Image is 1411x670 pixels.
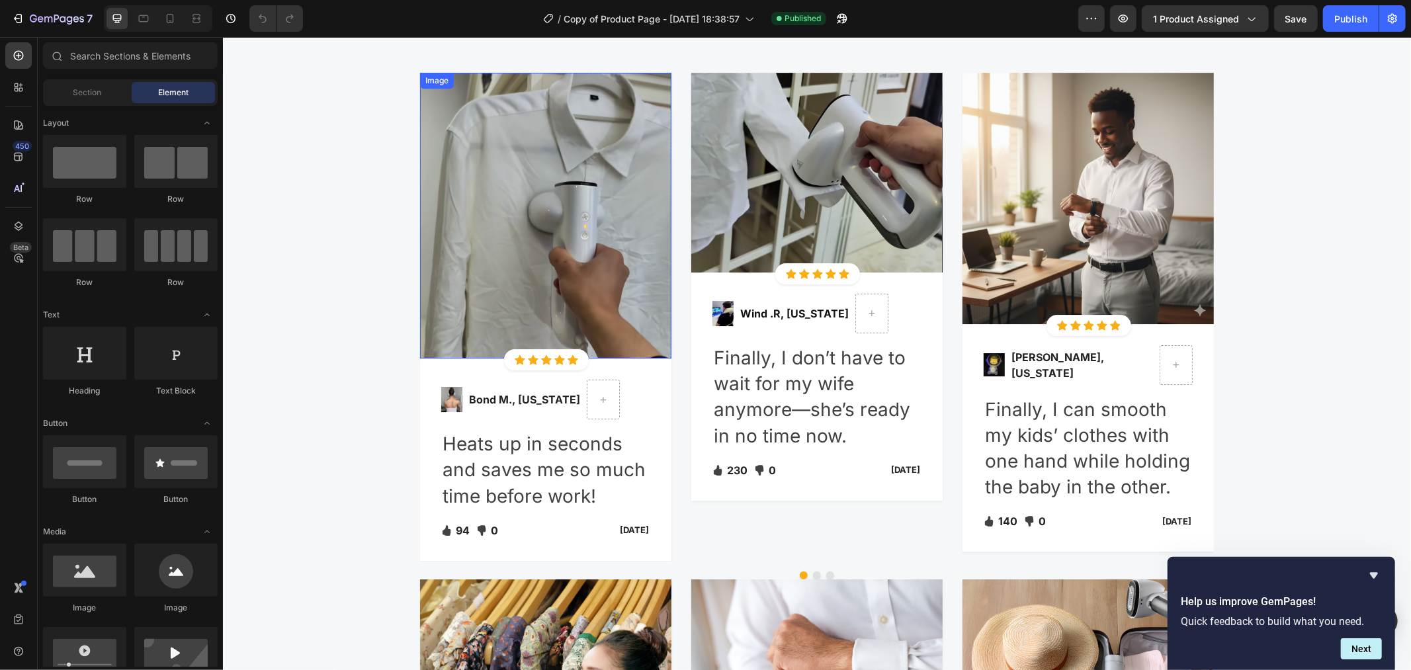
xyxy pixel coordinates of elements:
[134,493,218,505] div: Button
[590,534,598,542] button: Dot
[1181,567,1382,659] div: Help us improve GemPages!
[43,493,126,505] div: Button
[335,487,426,500] p: [DATE]
[1366,567,1382,583] button: Hide survey
[43,417,67,429] span: Button
[577,534,585,542] button: Dot
[10,242,32,253] div: Beta
[546,425,553,441] p: 0
[5,5,99,32] button: 7
[1285,13,1307,24] span: Save
[13,141,32,151] div: 450
[233,485,247,501] p: 94
[134,193,218,205] div: Row
[43,385,126,397] div: Heading
[134,385,218,397] div: Text Block
[43,276,126,288] div: Row
[491,308,697,412] p: Finally, I don’t have to wait for my wife anymore—she’s ready in no time now.
[740,36,991,287] img: Alt Image
[816,476,823,492] p: 0
[43,117,69,129] span: Layout
[785,13,821,24] span: Published
[246,355,357,370] p: Bond M., [US_STATE]
[1274,5,1318,32] button: Save
[268,485,275,501] p: 0
[43,42,218,69] input: Search Sections & Elements
[517,269,626,284] p: Wind .R, [US_STATE]
[134,602,218,614] div: Image
[603,534,611,542] button: Dot
[1153,12,1239,26] span: 1 product assigned
[1341,638,1382,659] button: Next question
[87,11,93,26] p: 7
[43,193,126,205] div: Row
[558,12,561,26] span: /
[1142,5,1269,32] button: 1 product assigned
[762,360,968,464] p: Finally, I can smooth my kids’ clothes with one hand while holding the baby in the other.
[1181,615,1382,628] p: Quick feedback to build what you need.
[223,37,1411,670] iframe: Design area
[468,36,720,235] img: Alt Image
[1181,594,1382,610] h2: Help us improve GemPages!
[775,476,794,492] p: 140
[564,12,740,26] span: Copy of Product Page - [DATE] 18:38:57
[504,425,525,441] p: 230
[196,413,218,434] span: Toggle open
[196,521,218,542] span: Toggle open
[43,602,126,614] div: Image
[196,304,218,325] span: Toggle open
[43,526,66,538] span: Media
[606,427,697,440] p: [DATE]
[220,394,426,472] p: Heats up in seconds and saves me so much time before work!
[761,316,782,339] img: Alt Image
[134,276,218,288] div: Row
[196,112,218,134] span: Toggle open
[158,87,189,99] span: Element
[43,309,60,321] span: Text
[490,264,511,290] img: Alt Image
[249,5,303,32] div: Undo/Redo
[1323,5,1379,32] button: Publish
[877,478,968,491] p: [DATE]
[1334,12,1367,26] div: Publish
[789,312,930,344] p: [PERSON_NAME], [US_STATE]
[73,87,102,99] span: Section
